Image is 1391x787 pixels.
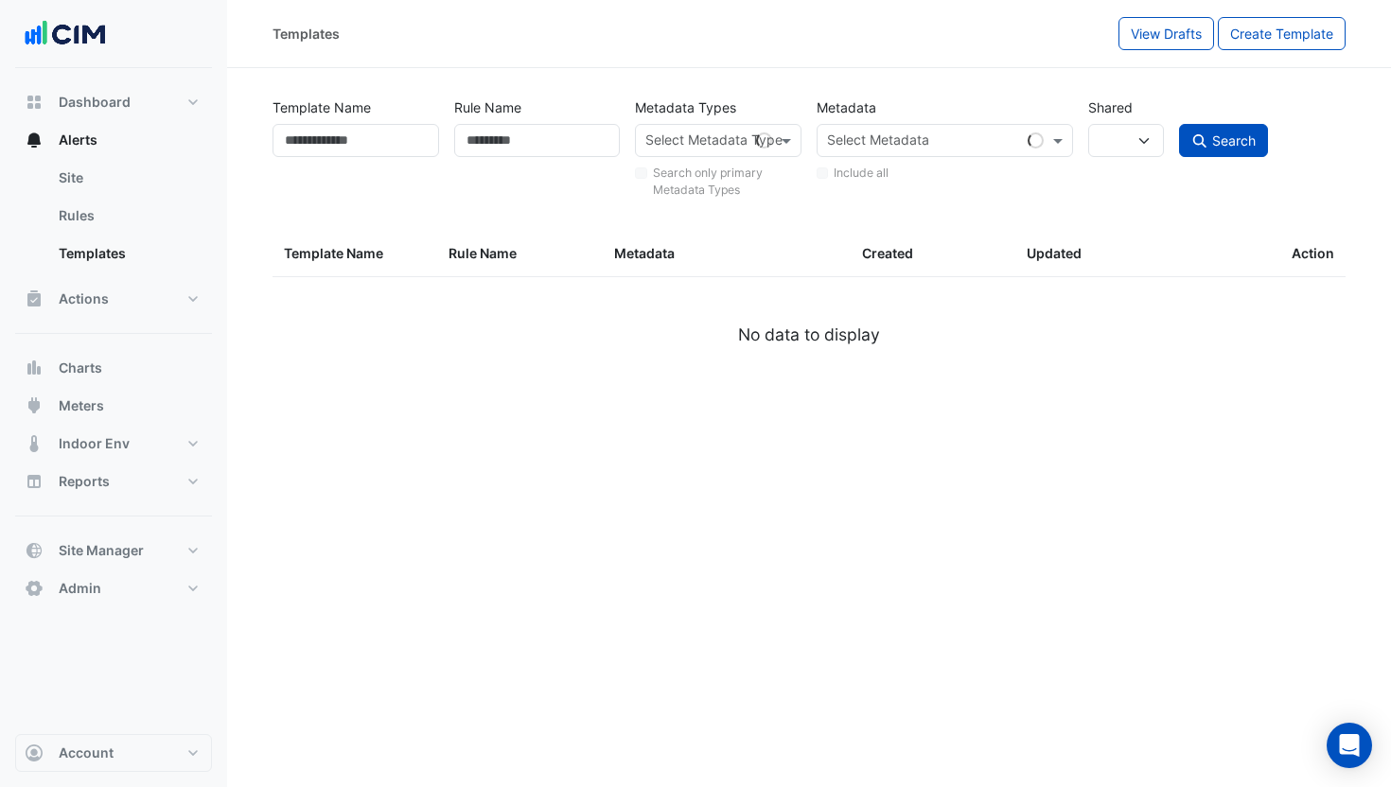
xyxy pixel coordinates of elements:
span: Site Manager [59,541,144,560]
div: Alerts [15,159,212,280]
div: No data to display [273,323,1346,347]
div: Select Metadata [824,130,929,154]
a: Rules [44,197,212,235]
span: Template Name [284,245,383,261]
span: Indoor Env [59,434,130,453]
app-icon: Dashboard [25,93,44,112]
app-icon: Alerts [25,131,44,149]
span: Rule Name [449,245,517,261]
button: Admin [15,569,212,607]
img: Company Logo [23,15,108,53]
div: Templates [273,24,340,44]
span: Meters [59,396,104,415]
span: Charts [59,359,102,377]
app-icon: Site Manager [25,541,44,560]
span: Search [1212,132,1256,149]
label: Rule Name [454,91,521,124]
button: Create Template [1218,17,1346,50]
label: Include all [834,165,889,182]
button: Reports [15,463,212,500]
label: Shared [1088,91,1133,124]
button: Indoor Env [15,425,212,463]
label: Template Name [273,91,371,124]
span: Metadata [614,245,675,261]
app-icon: Actions [25,289,44,308]
span: Actions [59,289,109,308]
button: Site Manager [15,532,212,569]
button: Actions [15,280,212,318]
span: Admin [59,579,101,598]
a: Templates [44,235,212,272]
span: Action [1292,243,1334,265]
span: Created [862,245,913,261]
a: Site [44,159,212,197]
label: Metadata [817,91,876,124]
div: Open Intercom Messenger [1327,723,1372,768]
span: Dashboard [59,93,131,112]
span: View Drafts [1131,26,1202,42]
app-icon: Reports [25,472,44,491]
app-icon: Indoor Env [25,434,44,453]
button: Account [15,734,212,772]
span: Account [59,743,114,762]
app-icon: Charts [25,359,44,377]
span: Updated [1027,245,1082,261]
button: Dashboard [15,83,212,121]
span: Create Template [1230,26,1333,42]
button: Alerts [15,121,212,159]
button: View Drafts [1118,17,1214,50]
app-icon: Meters [25,396,44,415]
div: Select Metadata Type [643,130,783,154]
span: Reports [59,472,110,491]
span: Alerts [59,131,97,149]
button: Search [1179,124,1268,157]
app-icon: Admin [25,579,44,598]
label: Search only primary Metadata Types [653,165,801,200]
label: Metadata Types [635,91,736,124]
button: Meters [15,387,212,425]
button: Charts [15,349,212,387]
